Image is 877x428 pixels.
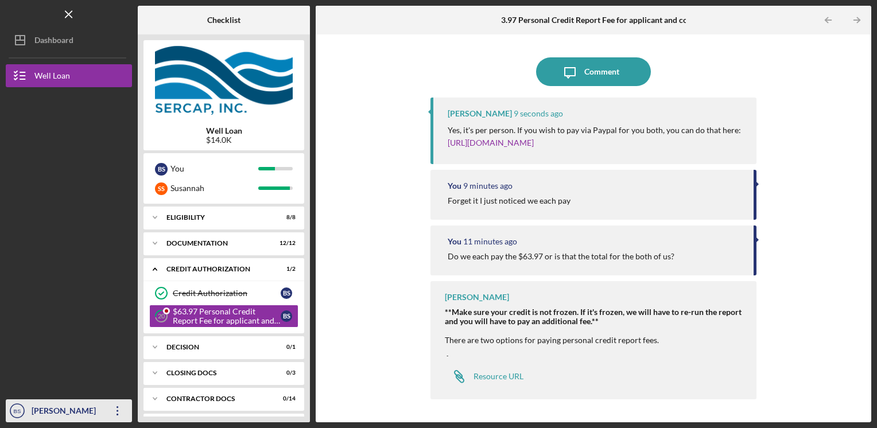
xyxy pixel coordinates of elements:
tspan: 20 [158,313,165,320]
div: B S [281,310,292,322]
div: Contractor Docs [166,395,267,402]
strong: **Make sure your credit is not frozen. If it's frozen, we will have to re-run the report and you ... [445,307,742,326]
div: S S [155,182,168,195]
time: 2025-09-15 17:14 [463,237,517,246]
div: Comment [584,57,619,86]
div: Decision [166,344,267,351]
div: Documentation [166,240,267,247]
b: $63.97 Personal Credit Report Fee for applicant and co borrower [492,15,724,25]
a: 20$63.97 Personal Credit Report Fee for applicant and co borrowerBS [149,305,298,328]
div: 8 / 8 [275,214,296,221]
div: Eligibility [166,214,267,221]
a: Resource URL [445,365,523,388]
div: Do we each pay the $63.97 or is that the total for the both of us? [448,252,674,261]
div: B S [281,287,292,299]
div: Dashboard [34,29,73,55]
button: BS[PERSON_NAME] [6,399,132,422]
a: Credit AuthorizationBS [149,282,298,305]
div: 0 / 1 [275,344,296,351]
time: 2025-09-15 17:25 [514,109,563,118]
button: Comment [536,57,651,86]
div: Credit Authorization [173,289,281,298]
strong: 1. [445,353,451,363]
div: [PERSON_NAME] [448,109,512,118]
button: Well Loan [6,64,132,87]
div: Resource URL [474,372,523,381]
div: CREDIT AUTHORIZATION [166,266,267,273]
div: $63.97 Personal Credit Report Fee for applicant and co borrower [173,307,281,325]
div: You [170,159,258,178]
div: 0 / 3 [275,369,296,376]
div: You [448,237,461,246]
p: Yes, it's per person. If you wish to pay via Paypal for you both, you can do that here: [448,124,746,150]
div: 0 / 14 [275,395,296,402]
div: CLOSING DOCS [166,369,267,376]
div: Well Loan [34,64,70,90]
b: Checklist [207,15,240,25]
div: There are two options for paying personal credit report fees. [445,336,746,345]
b: Well Loan [206,126,242,135]
div: [PERSON_NAME] [445,293,509,302]
text: BS [14,408,21,414]
div: B S [155,163,168,176]
button: Dashboard [6,29,132,52]
div: $14.0K [206,135,242,145]
div: [PERSON_NAME] [29,399,103,425]
img: Product logo [143,46,304,115]
div: Forget it I just noticed we each pay [448,196,571,205]
div: You [448,181,461,190]
a: [URL][DOMAIN_NAME] [448,138,534,147]
div: Susannah [170,178,258,198]
div: 1 / 2 [275,266,296,273]
div: 12 / 12 [275,240,296,247]
time: 2025-09-15 17:16 [463,181,513,190]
